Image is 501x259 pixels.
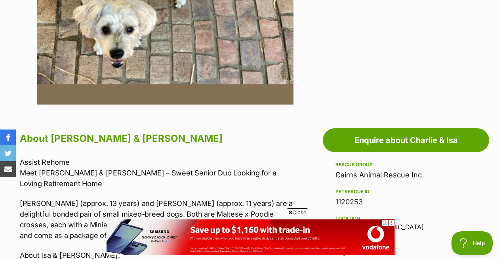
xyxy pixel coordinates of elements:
[20,198,298,241] p: [PERSON_NAME] (approx. 13 years) and [PERSON_NAME] (approx. 11 years) are a delightful bonded pai...
[20,130,298,147] h2: About [PERSON_NAME] & [PERSON_NAME]
[335,189,476,195] div: PetRescue ID
[287,208,308,216] span: Close
[335,246,476,257] div: 11 years 3 months
[335,171,424,179] a: Cairns Animal Rescue Inc.
[20,157,298,189] p: Assist Rehome Meet [PERSON_NAME] & [PERSON_NAME] – Sweet Senior Duo Looking for a Loving Retireme...
[335,214,476,230] div: Cairns, [GEOGRAPHIC_DATA]
[335,238,476,245] div: Age
[335,196,476,208] div: 1120253
[335,215,476,222] div: Location
[323,128,489,152] a: Enquire about Charlie & Isa
[451,231,493,255] iframe: Help Scout Beacon - Open
[107,219,395,255] iframe: Advertisement
[335,162,476,168] div: Rescue group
